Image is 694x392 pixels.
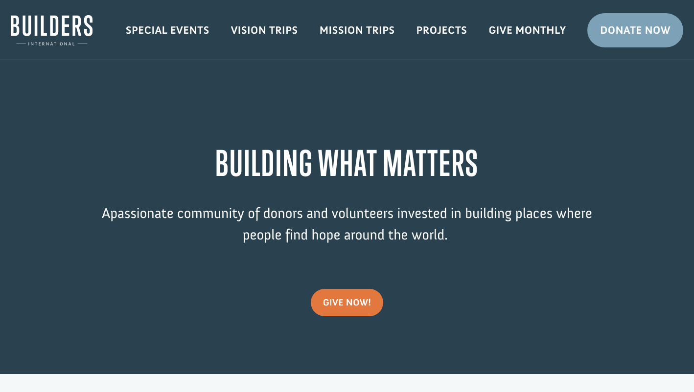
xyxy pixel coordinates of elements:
img: Builders International [11,15,93,45]
a: Projects [406,16,478,44]
span: A [102,204,110,222]
a: Donate Now [587,13,683,47]
a: Vision Trips [220,16,309,44]
a: Special Events [115,16,220,44]
a: Give Monthly [478,16,577,44]
a: give now! [311,289,384,316]
h1: BUILDING WHAT MATTERS [83,143,611,188]
p: passionate community of donors and volunteers invested in building places where people find hope ... [83,203,611,260]
a: Mission Trips [309,16,406,44]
